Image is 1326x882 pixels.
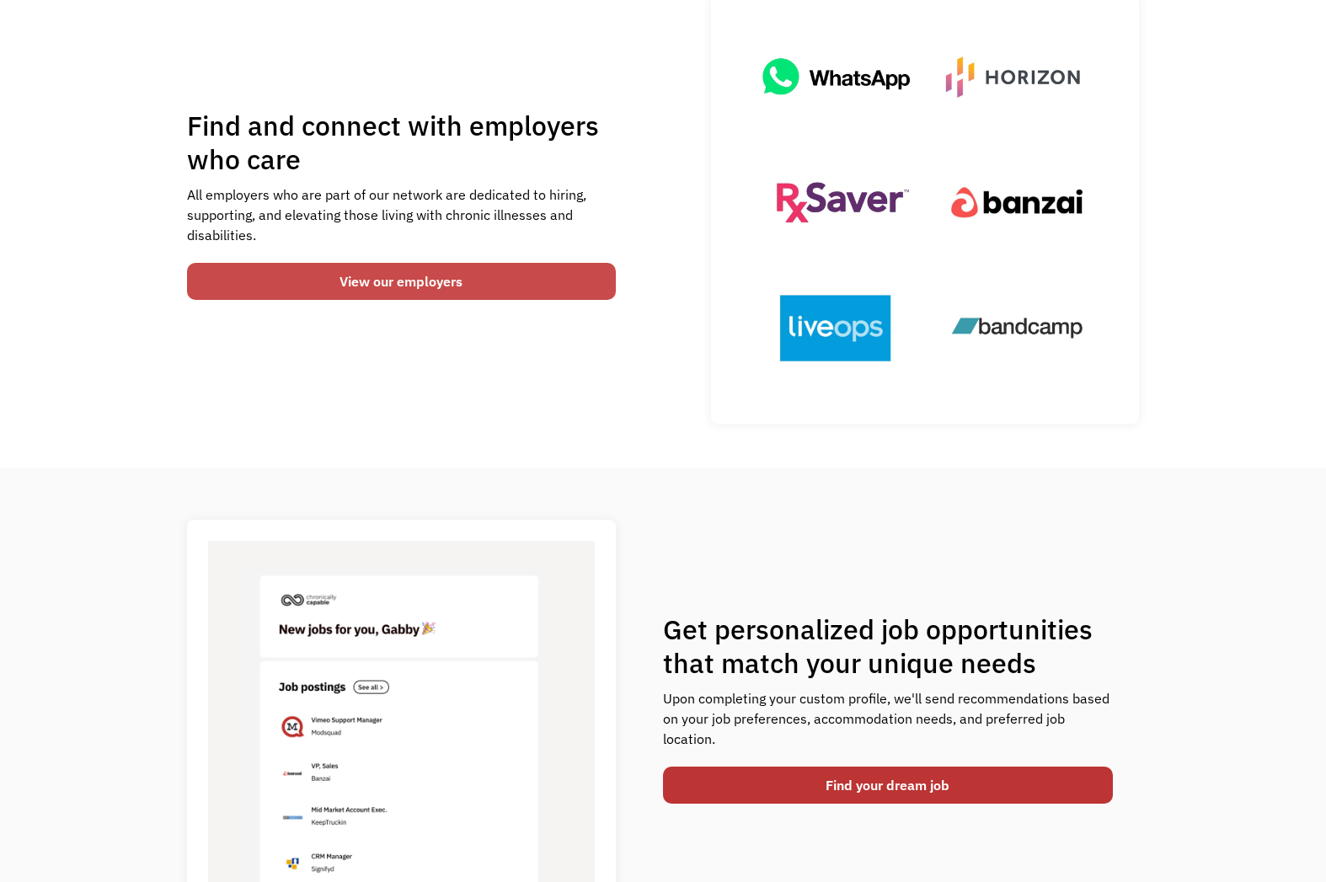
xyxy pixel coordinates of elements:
[187,263,616,300] a: View our employers
[187,109,616,176] h1: Find and connect with employers who care
[663,688,1113,749] div: Upon completing your custom profile, we'll send recommendations based on your job preferences, ac...
[663,767,1113,804] a: Find your dream job
[187,184,616,245] div: All employers who are part of our network are dedicated to hiring, supporting, and elevating thos...
[663,612,1113,680] h1: Get personalized job opportunities that match your unique needs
